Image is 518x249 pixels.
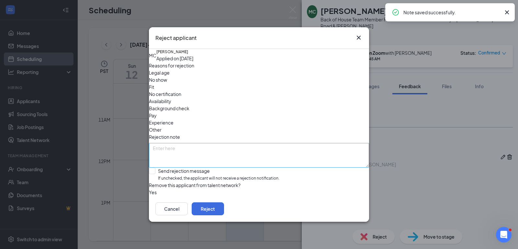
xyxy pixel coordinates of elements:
[155,202,188,215] button: Cancel
[149,90,181,98] span: No certification
[403,8,501,16] div: Note saved successfully.
[149,119,174,126] span: Experience
[392,8,400,16] svg: CheckmarkCircle
[149,189,157,196] span: Yes
[156,49,188,55] h5: [PERSON_NAME]
[149,98,171,105] span: Availability
[149,63,194,68] span: Reasons for rejection
[355,34,363,41] button: Close
[192,202,224,215] button: Reject
[149,76,167,83] span: No show
[496,227,512,243] iframe: Intercom live chat
[503,8,511,16] svg: Cross
[149,52,156,59] div: MC
[149,105,189,112] span: Background check
[149,83,154,90] span: Fit
[149,126,162,133] span: Other
[355,34,363,41] svg: Cross
[149,69,170,76] span: Legal age
[156,55,193,62] div: Applied on [DATE]
[155,34,197,42] h3: Reject applicant
[149,134,180,140] span: Rejection note
[149,182,241,188] span: Remove this applicant from talent network?
[149,112,157,119] span: Pay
